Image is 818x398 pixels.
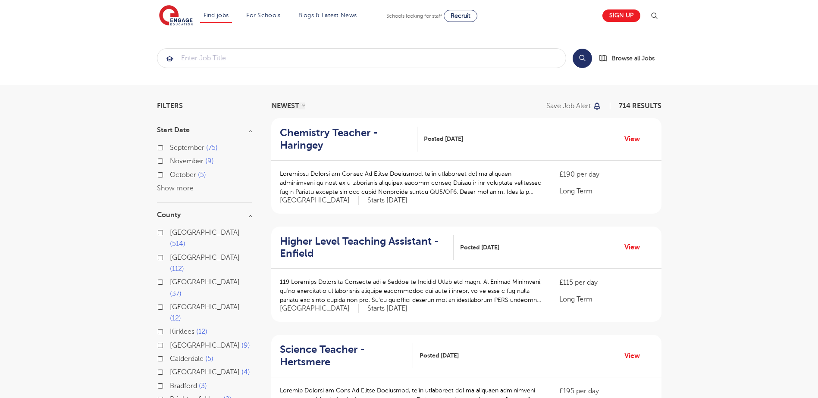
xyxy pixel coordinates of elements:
span: 5 [205,355,213,363]
span: Filters [157,103,183,109]
p: Save job alert [546,103,591,109]
a: Sign up [602,9,640,22]
span: 37 [170,290,182,298]
input: September 75 [170,144,176,149]
a: Blogs & Latest News [298,12,357,19]
h3: Start Date [157,127,252,134]
p: £195 per day [559,386,652,396]
span: Bradford [170,382,197,390]
a: View [624,242,646,253]
input: [GEOGRAPHIC_DATA] 9 [170,342,176,347]
p: £115 per day [559,277,652,288]
span: Recruit [451,12,470,19]
span: Posted [DATE] [460,243,499,252]
h2: Chemistry Teacher - Haringey [280,127,411,152]
p: Long Term [559,294,652,305]
span: 714 RESULTS [619,102,661,110]
input: Calderdale 5 [170,355,176,361]
span: [GEOGRAPHIC_DATA] [170,278,240,286]
span: 514 [170,240,185,248]
a: Chemistry Teacher - Haringey [280,127,417,152]
a: For Schools [246,12,280,19]
p: £190 per day [559,169,652,180]
p: Starts [DATE] [367,304,407,313]
a: Science Teacher - Hertsmere [280,343,413,368]
h2: Higher Level Teaching Assistant - Enfield [280,235,447,260]
h3: County [157,211,252,218]
div: Submit [157,48,566,68]
span: 9 [241,342,250,349]
input: [GEOGRAPHIC_DATA] 4 [170,368,176,374]
span: 4 [241,368,250,376]
span: [GEOGRAPHIC_DATA] [170,229,240,236]
a: Browse all Jobs [599,53,661,63]
span: [GEOGRAPHIC_DATA] [170,303,240,311]
span: November [170,157,204,165]
a: View [624,350,646,361]
span: Kirklees [170,328,194,336]
button: Search [573,49,592,68]
span: Calderdale [170,355,204,363]
span: 75 [206,144,218,152]
span: 12 [170,314,181,322]
span: Posted [DATE] [424,134,463,143]
span: 112 [170,265,184,273]
span: [GEOGRAPHIC_DATA] [280,196,359,205]
span: [GEOGRAPHIC_DATA] [170,368,240,376]
input: November 9 [170,157,176,163]
span: Schools looking for staff [386,13,442,19]
p: Starts [DATE] [367,196,407,205]
span: [GEOGRAPHIC_DATA] [280,304,359,313]
span: [GEOGRAPHIC_DATA] [170,342,240,349]
input: Submit [157,49,566,68]
input: Bradford 3 [170,382,176,388]
a: Higher Level Teaching Assistant - Enfield [280,235,454,260]
span: Posted [DATE] [420,351,459,360]
input: [GEOGRAPHIC_DATA] 37 [170,278,176,284]
span: Browse all Jobs [612,53,655,63]
input: October 5 [170,171,176,177]
button: Show more [157,184,194,192]
a: View [624,134,646,145]
span: October [170,171,196,179]
p: Loremipsu Dolorsi am Consec Ad Elitse Doeiusmod, te’in utlaboreet dol ma aliquaen adminimveni qu ... [280,169,542,196]
input: [GEOGRAPHIC_DATA] 112 [170,254,176,259]
a: Recruit [444,10,477,22]
p: Long Term [559,186,652,196]
span: 12 [196,328,207,336]
input: [GEOGRAPHIC_DATA] 514 [170,229,176,234]
span: [GEOGRAPHIC_DATA] [170,254,240,261]
h2: Science Teacher - Hertsmere [280,343,406,368]
span: 5 [198,171,206,179]
input: [GEOGRAPHIC_DATA] 12 [170,303,176,309]
button: Save job alert [546,103,602,109]
span: 3 [199,382,207,390]
input: Kirklees 12 [170,328,176,333]
span: 9 [205,157,214,165]
a: Find jobs [204,12,229,19]
span: September [170,144,204,152]
p: 119 Loremips Dolorsita Consecte adi e Seddoe te Incidid Utlab etd magn: Al Enimad Minimveni, qu’n... [280,277,542,305]
img: Engage Education [159,5,193,27]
